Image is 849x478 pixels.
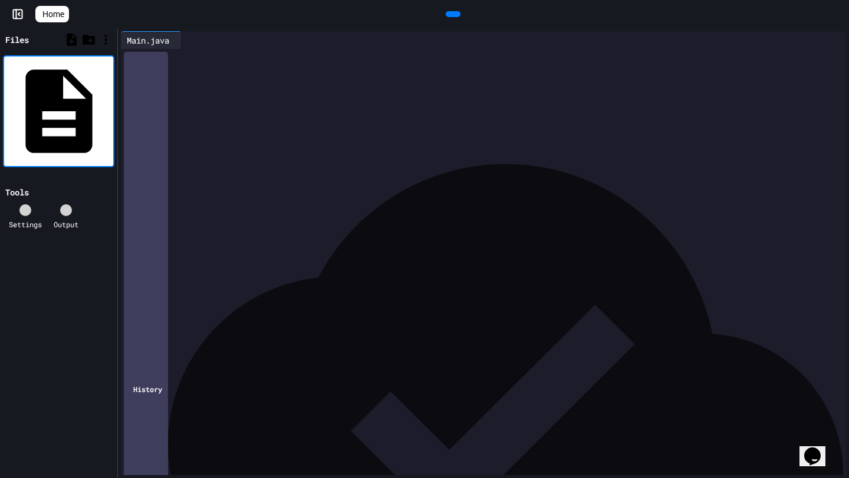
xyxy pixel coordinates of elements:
[5,34,29,46] div: Files
[5,186,29,198] div: Tools
[121,34,175,47] div: Main.java
[42,8,64,20] span: Home
[121,31,182,49] div: Main.java
[54,219,78,230] div: Output
[9,219,42,230] div: Settings
[799,431,837,466] iframe: chat widget
[35,6,69,22] a: Home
